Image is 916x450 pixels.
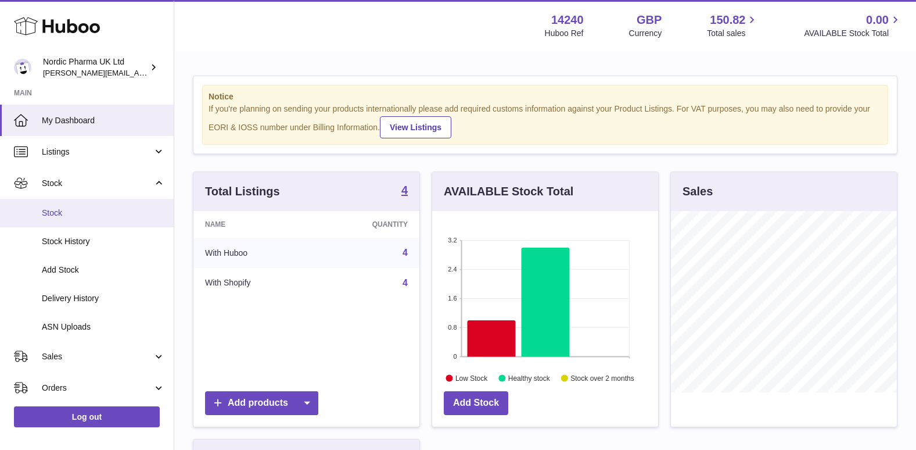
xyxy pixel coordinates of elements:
div: Nordic Pharma UK Ltd [43,56,148,78]
text: 1.6 [448,295,457,302]
td: With Shopify [193,268,315,298]
span: Stock History [42,236,165,247]
text: Stock over 2 months [570,374,634,382]
span: [PERSON_NAME][EMAIL_ADDRESS][DOMAIN_NAME] [43,68,233,77]
strong: Notice [209,91,882,102]
span: 0.00 [866,12,889,28]
h3: AVAILABLE Stock Total [444,184,573,199]
text: Healthy stock [508,374,551,382]
strong: GBP [637,12,662,28]
span: Sales [42,351,153,362]
a: Add Stock [444,391,508,415]
a: View Listings [380,116,451,138]
img: joe.plant@parapharmdev.com [14,59,31,76]
a: 4 [403,248,408,258]
span: Delivery History [42,293,165,304]
div: Huboo Ref [545,28,584,39]
text: 0.8 [448,324,457,331]
span: My Dashboard [42,115,165,126]
div: Currency [629,28,662,39]
div: If you're planning on sending your products internationally please add required customs informati... [209,103,882,138]
span: 150.82 [710,12,745,28]
a: Add products [205,391,318,415]
a: 0.00 AVAILABLE Stock Total [804,12,902,39]
a: 4 [401,184,408,198]
strong: 4 [401,184,408,196]
strong: 14240 [551,12,584,28]
text: 3.2 [448,237,457,244]
a: Log out [14,406,160,427]
span: ASN Uploads [42,322,165,333]
h3: Total Listings [205,184,280,199]
span: AVAILABLE Stock Total [804,28,902,39]
a: 4 [403,278,408,288]
span: Listings [42,147,153,158]
text: Low Stock [455,374,488,382]
text: 0 [453,353,457,360]
text: 2.4 [448,266,457,273]
span: Add Stock [42,265,165,276]
span: Total sales [707,28,759,39]
a: 150.82 Total sales [707,12,759,39]
span: Stock [42,178,153,189]
th: Name [193,211,315,238]
h3: Sales [682,184,713,199]
td: With Huboo [193,238,315,268]
span: Orders [42,383,153,394]
span: Stock [42,208,165,219]
th: Quantity [315,211,419,238]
